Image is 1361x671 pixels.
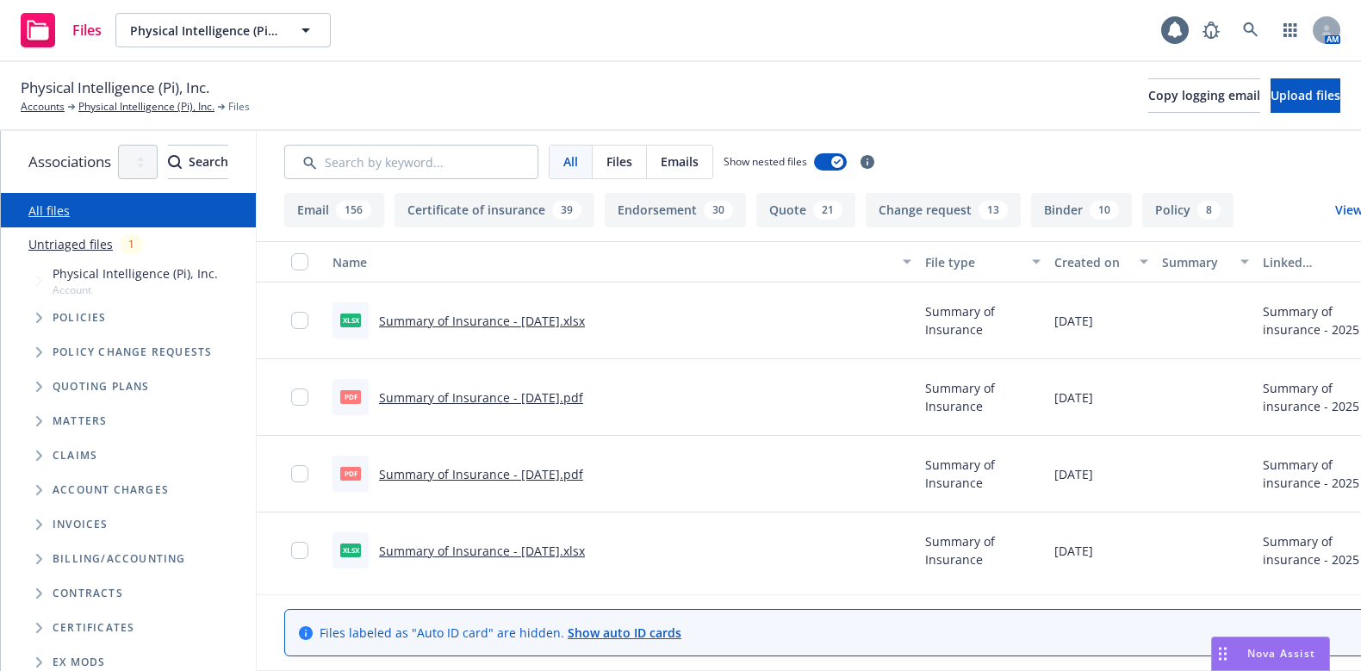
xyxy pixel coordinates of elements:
[1090,201,1119,220] div: 10
[379,543,585,559] a: Summary of Insurance - [DATE].xlsx
[552,201,581,220] div: 39
[1054,465,1093,483] span: [DATE]
[605,193,746,227] button: Endorsement
[1162,253,1230,271] div: Summary
[53,450,97,461] span: Claims
[53,264,218,283] span: Physical Intelligence (Pi), Inc.
[1273,13,1308,47] a: Switch app
[284,145,538,179] input: Search by keyword...
[53,347,212,357] span: Policy change requests
[563,152,578,171] span: All
[1148,87,1260,103] span: Copy logging email
[291,542,308,559] input: Toggle Row Selected
[1,261,256,542] div: Tree Example
[53,623,134,633] span: Certificates
[21,99,65,115] a: Accounts
[1054,388,1093,407] span: [DATE]
[320,624,681,642] span: Files labeled as "Auto ID card" are hidden.
[1054,312,1093,330] span: [DATE]
[28,202,70,219] a: All files
[1031,193,1132,227] button: Binder
[925,302,1041,339] span: Summary of Insurance
[1234,13,1268,47] a: Search
[1194,13,1228,47] a: Report a Bug
[14,6,109,54] a: Files
[53,485,169,495] span: Account charges
[53,657,105,668] span: Ex Mods
[168,155,182,169] svg: Search
[326,241,918,283] button: Name
[606,152,632,171] span: Files
[1148,78,1260,113] button: Copy logging email
[1212,637,1234,670] div: Drag to move
[21,77,209,99] span: Physical Intelligence (Pi), Inc.
[53,554,186,564] span: Billing/Accounting
[379,313,585,329] a: Summary of Insurance - [DATE].xlsx
[925,379,1041,415] span: Summary of Insurance
[918,241,1047,283] button: File type
[168,145,228,179] button: SearchSearch
[291,388,308,406] input: Toggle Row Selected
[813,201,842,220] div: 21
[379,389,583,406] a: Summary of Insurance - [DATE].pdf
[291,312,308,329] input: Toggle Row Selected
[1054,253,1129,271] div: Created on
[1247,646,1315,661] span: Nova Assist
[340,390,361,403] span: pdf
[53,382,150,392] span: Quoting plans
[28,151,111,173] span: Associations
[72,23,102,37] span: Files
[53,313,107,323] span: Policies
[724,154,807,169] span: Show nested files
[925,456,1041,492] span: Summary of Insurance
[340,544,361,556] span: xlsx
[1047,241,1155,283] button: Created on
[1155,241,1256,283] button: Summary
[925,253,1022,271] div: File type
[340,314,361,326] span: xlsx
[340,467,361,480] span: pdf
[1211,637,1330,671] button: Nova Assist
[53,416,107,426] span: Matters
[866,193,1021,227] button: Change request
[130,22,279,40] span: Physical Intelligence (Pi), Inc.
[925,532,1041,568] span: Summary of Insurance
[115,13,331,47] button: Physical Intelligence (Pi), Inc.
[284,193,384,227] button: Email
[168,146,228,178] div: Search
[28,235,113,253] a: Untriaged files
[120,234,143,254] div: 1
[53,519,109,530] span: Invoices
[53,283,218,297] span: Account
[1054,542,1093,560] span: [DATE]
[1197,201,1221,220] div: 8
[291,253,308,270] input: Select all
[78,99,214,115] a: Physical Intelligence (Pi), Inc.
[1271,87,1340,103] span: Upload files
[336,201,371,220] div: 156
[704,201,733,220] div: 30
[979,201,1008,220] div: 13
[1142,193,1234,227] button: Policy
[1271,78,1340,113] button: Upload files
[756,193,855,227] button: Quote
[395,193,594,227] button: Certificate of insurance
[379,466,583,482] a: Summary of Insurance - [DATE].pdf
[228,99,250,115] span: Files
[291,465,308,482] input: Toggle Row Selected
[332,253,892,271] div: Name
[661,152,699,171] span: Emails
[53,588,123,599] span: Contracts
[568,624,681,641] a: Show auto ID cards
